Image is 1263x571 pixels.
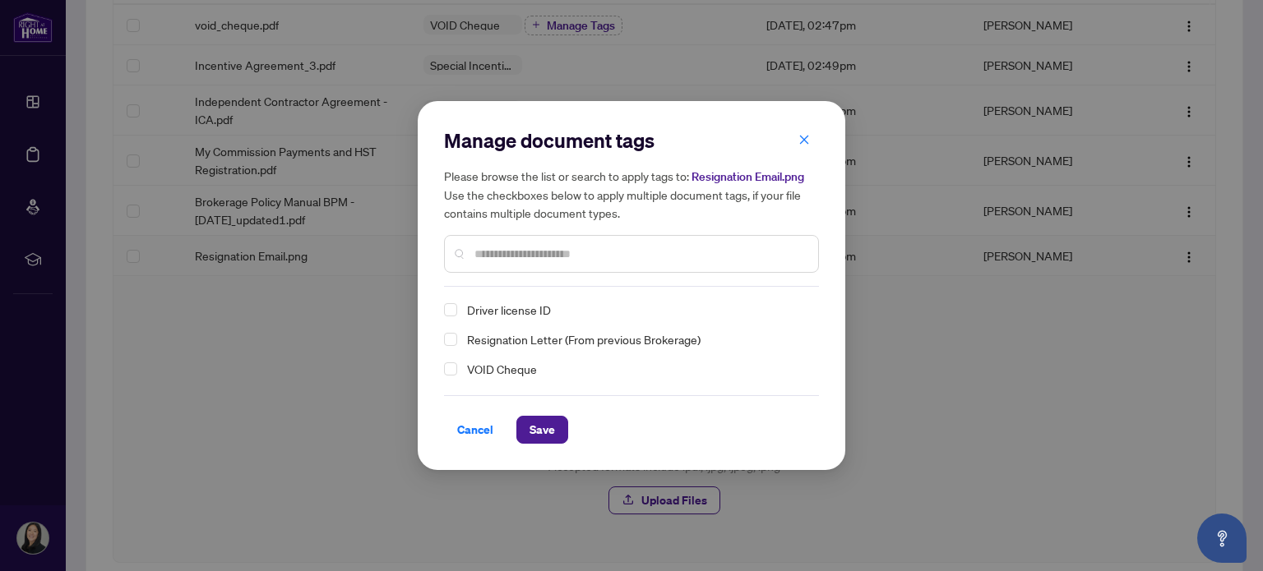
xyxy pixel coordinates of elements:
h5: Please browse the list or search to apply tags to: Use the checkboxes below to apply multiple doc... [444,167,819,222]
span: Driver license ID [467,300,551,320]
span: Save [530,417,555,443]
h2: Manage document tags [444,127,819,154]
span: close [798,134,810,145]
span: Select VOID Cheque [444,362,457,375]
span: VOID Cheque [467,359,537,379]
span: Resignation Letter (From previous Brokerage) [467,329,701,349]
span: Select Resignation Letter (From previous Brokerage) [444,333,457,346]
span: Select Driver license ID [444,303,457,316]
span: Cancel [457,417,493,443]
button: Cancel [444,416,507,444]
span: VOID Cheque [460,359,809,379]
button: Open asap [1197,513,1247,563]
span: Driver license ID [460,300,809,320]
span: Resignation Letter (From previous Brokerage) [460,329,809,349]
span: Resignation Email.png [692,169,804,184]
button: Save [516,416,568,444]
